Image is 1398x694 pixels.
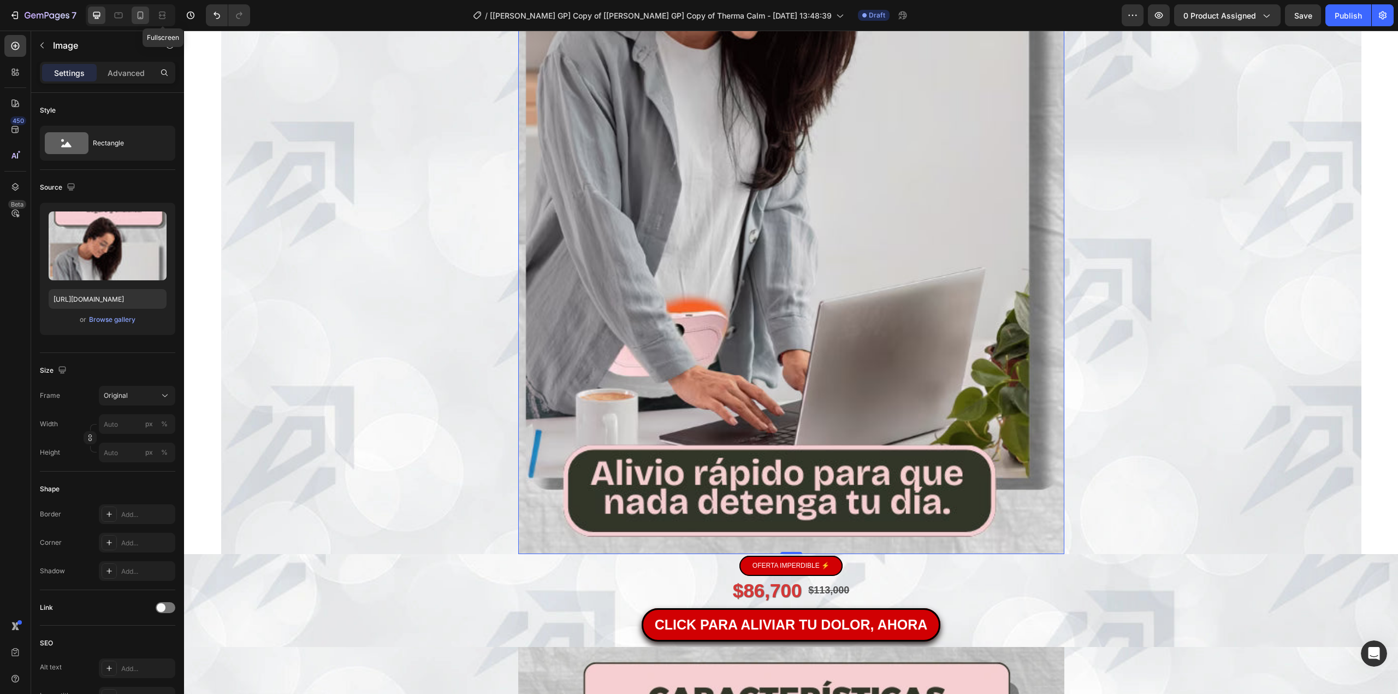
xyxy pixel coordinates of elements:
[1325,4,1371,26] button: Publish
[49,289,167,309] input: https://example.com/image.jpg
[143,446,156,459] button: %
[145,419,153,429] div: px
[40,391,60,401] label: Frame
[1294,11,1312,20] span: Save
[568,530,645,542] p: OFERTA IMPERDIBLE ⚡
[145,448,153,457] div: px
[485,10,488,21] span: /
[40,448,60,457] label: Height
[99,443,175,462] input: px%
[1285,4,1321,26] button: Save
[206,4,250,26] div: Undo/Redo
[108,67,145,79] p: Advanced
[54,67,85,79] p: Settings
[93,131,159,156] div: Rectangle
[40,419,58,429] label: Width
[121,567,173,577] div: Add...
[89,315,135,325] div: Browse gallery
[1361,640,1387,667] iframe: Intercom live chat
[40,638,53,648] div: SEO
[4,4,81,26] button: 7
[40,603,53,613] div: Link
[158,446,171,459] button: px
[40,363,69,378] div: Size
[471,582,744,607] p: CLICK PARA ALIVIAR TU DOLOR, AHORA
[99,414,175,434] input: px%
[8,200,26,209] div: Beta
[121,664,173,674] div: Add...
[490,10,832,21] span: [[PERSON_NAME] GP] Copy of [[PERSON_NAME] GP] Copy of Therma Calm - [DATE] 13:48:39
[40,180,78,195] div: Source
[40,105,56,115] div: Style
[88,314,136,325] button: Browse gallery
[1174,4,1281,26] button: 0 product assigned
[104,391,128,401] span: Original
[1335,10,1362,21] div: Publish
[72,9,76,22] p: 7
[40,538,62,548] div: Corner
[161,448,168,457] div: %
[121,510,173,520] div: Add...
[869,10,885,20] span: Draft
[458,578,757,611] a: CLICK PARA ALIVIAR TU DOLOR, AHORA
[40,484,60,494] div: Shape
[161,419,168,429] div: %
[555,525,659,546] button: <p>OFERTA IMPERDIBLE ⚡</p>
[40,566,65,576] div: Shadow
[80,313,86,326] span: or
[40,509,61,519] div: Border
[99,386,175,405] button: Original
[121,538,173,548] div: Add...
[49,211,167,280] img: preview-image
[40,662,62,672] div: Alt text
[1183,10,1256,21] span: 0 product assigned
[623,552,666,567] div: $113,000
[548,546,619,574] div: $86,700
[158,417,171,431] button: px
[143,417,156,431] button: %
[10,116,26,125] div: 450
[53,39,146,52] p: Image
[184,31,1398,694] iframe: Design area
